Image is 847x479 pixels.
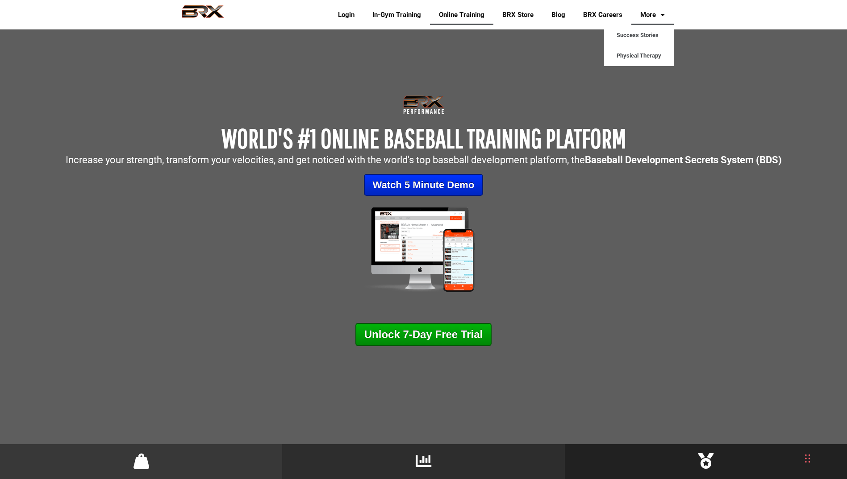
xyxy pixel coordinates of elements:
[430,4,493,25] a: Online Training
[355,323,492,346] a: Unlock 7-Day Free Trial
[221,123,626,153] span: WORLD'S #1 ONLINE BASEBALL TRAINING PLATFORM
[604,25,674,45] a: Success Stories
[574,4,631,25] a: BRX Careers
[493,4,542,25] a: BRX Store
[4,155,843,165] p: Increase your strength, transform your velocities, and get noticed with the world's top baseball ...
[363,4,430,25] a: In-Gym Training
[805,445,810,472] div: Drag
[364,174,484,196] a: Watch 5 Minute Demo
[631,4,674,25] a: More
[174,5,232,25] img: BRX Performance
[542,4,574,25] a: Blog
[720,383,847,479] iframe: Chat Widget
[322,4,674,25] div: Navigation Menu
[353,205,494,294] img: Mockup-2-large
[329,4,363,25] a: Login
[402,94,446,116] img: Transparent-Black-BRX-Logo-White-Performance
[604,45,674,66] a: Physical Therapy
[585,154,782,165] strong: Baseball Development Secrets System (BDS)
